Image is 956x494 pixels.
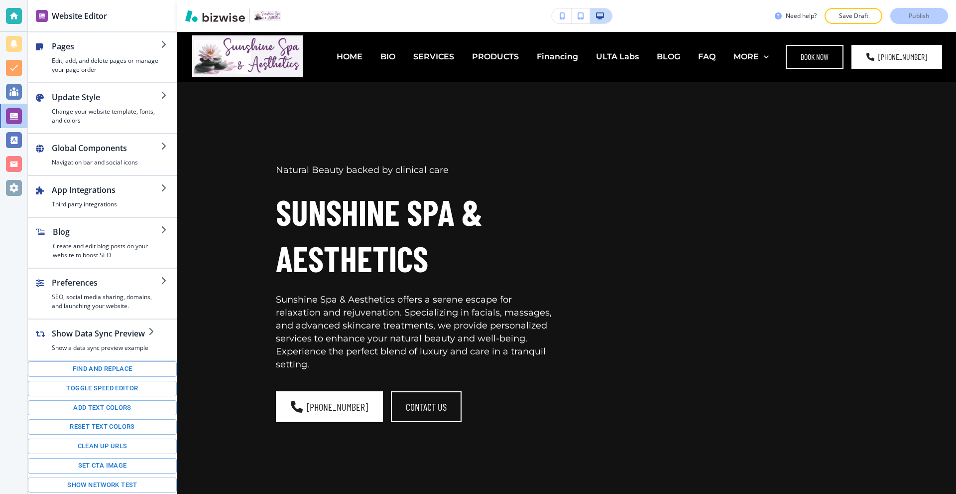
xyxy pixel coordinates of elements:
[837,11,869,20] p: Save Draft
[733,51,759,62] p: MORE
[52,10,107,22] h2: Website Editor
[52,142,161,154] h2: Global Components
[53,242,161,260] h4: Create and edit blog posts on your website to boost SEO
[28,439,177,454] button: Clean up URLs
[52,328,148,339] h2: Show Data Sync Preview
[698,51,716,62] p: FAQ
[28,176,177,217] button: App IntegrationsThird party integrations
[52,56,161,74] h4: Edit, add, and delete pages or manage your page order
[28,269,177,319] button: PreferencesSEO, social media sharing, domains, and launching your website.
[851,45,942,69] a: [PHONE_NUMBER]
[786,45,843,69] a: book now
[28,458,177,474] button: Set CTA image
[276,189,555,282] p: Sunshine Spa & Aesthetics
[185,10,245,22] img: Bizwise Logo
[28,478,177,493] button: Show network test
[192,35,303,77] img: Sunshine Spa & Aesthetics
[28,218,177,268] button: BlogCreate and edit blog posts on your website to boost SEO
[28,419,177,435] button: Reset text colors
[52,40,161,52] h2: Pages
[596,51,639,62] p: ULTA Labs
[52,107,161,125] h4: Change your website template, fonts, and colors
[28,400,177,416] button: Add text colors
[391,391,462,422] button: Contact Us
[337,51,362,62] p: HOME
[36,10,48,22] img: editor icon
[52,200,161,209] h4: Third party integrations
[472,51,519,62] a: PRODUCTS
[28,134,177,175] button: Global ComponentsNavigation bar and social icons
[276,164,555,177] p: Natural Beauty backed by clinical care
[28,320,164,360] button: Show Data Sync PreviewShow a data sync preview example
[52,158,161,167] h4: Navigation bar and social icons
[28,83,177,133] button: Update StyleChange your website template, fonts, and colors
[413,51,454,62] p: SERVICES
[52,184,161,196] h2: App Integrations
[657,51,680,62] p: BLOG
[53,226,161,238] h2: Blog
[52,277,161,289] h2: Preferences
[537,51,578,62] p: Financing
[52,343,148,352] h4: Show a data sync preview example
[276,391,383,422] a: [PHONE_NUMBER]
[28,32,177,82] button: PagesEdit, add, and delete pages or manage your page order
[52,91,161,103] h2: Update Style
[28,361,177,377] button: Find and replace
[28,381,177,396] button: Toggle speed editor
[254,11,281,21] img: Your Logo
[786,11,817,20] h3: Need help?
[825,8,882,24] button: Save Draft
[276,294,555,371] p: Sunshine Spa & Aesthetics offers a serene escape for relaxation and rejuvenation. Specializing in...
[380,51,395,62] p: BIO
[52,293,161,311] h4: SEO, social media sharing, domains, and launching your website.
